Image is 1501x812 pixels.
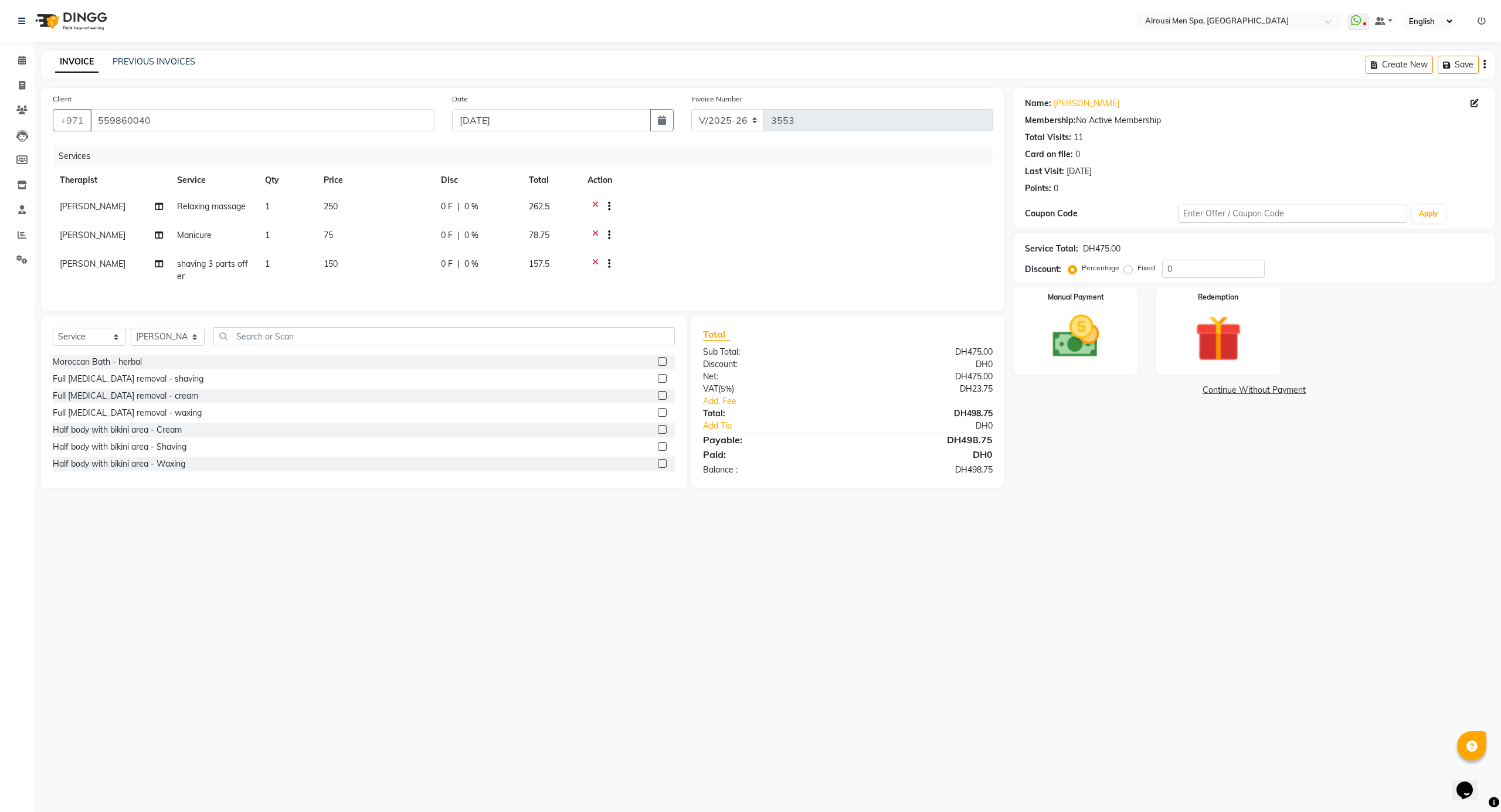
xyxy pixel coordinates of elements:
[55,52,99,73] a: INVOICE
[324,230,333,240] span: 75
[1067,165,1092,178] div: [DATE]
[694,407,848,420] div: Total:
[848,447,1001,461] div: DH0
[694,371,848,383] div: Net:
[53,109,91,131] button: +971
[848,407,1001,420] div: DH498.75
[1054,182,1058,195] div: 0
[703,328,730,341] span: Total
[457,229,460,242] span: |
[694,346,848,358] div: Sub Total:
[464,201,478,213] span: 0 %
[177,230,212,240] span: Manicure
[694,383,848,395] div: ( )
[721,384,732,393] span: 5%
[457,258,460,270] span: |
[848,433,1001,447] div: DH498.75
[874,420,1002,432] div: DH0
[90,109,434,131] input: Search by Name/Mobile/Email/Code
[1025,165,1064,178] div: Last Visit:
[1025,208,1178,220] div: Coupon Code
[529,259,549,269] span: 157.5
[53,458,185,470] div: Half body with bikini area - Waxing
[1054,97,1119,110] a: [PERSON_NAME]
[529,201,549,212] span: 262.5
[60,201,125,212] span: [PERSON_NAME]
[265,259,270,269] span: 1
[317,167,434,193] th: Price
[324,259,338,269] span: 150
[258,167,317,193] th: Qty
[1025,114,1483,127] div: No Active Membership
[1366,56,1433,74] button: Create New
[1025,148,1073,161] div: Card on file:
[1198,292,1238,303] label: Redemption
[324,201,338,212] span: 250
[1048,292,1104,303] label: Manual Payment
[1074,131,1083,144] div: 11
[1082,263,1119,273] label: Percentage
[53,167,170,193] th: Therapist
[53,407,202,419] div: Full [MEDICAL_DATA] removal - waxing
[53,373,203,385] div: Full [MEDICAL_DATA] removal - shaving
[441,229,453,242] span: 0 F
[529,230,549,240] span: 78.75
[694,447,848,461] div: Paid:
[464,229,478,242] span: 0 %
[1025,243,1078,255] div: Service Total:
[265,201,270,212] span: 1
[1075,148,1080,161] div: 0
[1180,310,1257,368] img: _gift.svg
[1025,97,1051,110] div: Name:
[1137,263,1155,273] label: Fixed
[694,464,848,476] div: Balance :
[464,258,478,270] span: 0 %
[1438,56,1479,74] button: Save
[54,145,1001,167] div: Services
[694,420,874,432] a: Add Tip
[1025,182,1051,195] div: Points:
[113,56,195,67] a: PREVIOUS INVOICES
[265,230,270,240] span: 1
[53,390,198,402] div: Full [MEDICAL_DATA] removal - cream
[434,167,522,193] th: Disc
[452,94,468,104] label: Date
[60,259,125,269] span: [PERSON_NAME]
[1083,243,1120,255] div: DH475.00
[1038,310,1114,363] img: _cash.svg
[848,358,1001,371] div: DH0
[691,94,742,104] label: Invoice Number
[30,5,110,38] img: logo
[1025,263,1061,276] div: Discount:
[53,424,182,436] div: Half body with bikini area - Cream
[213,327,675,345] input: Search or Scan
[1025,131,1071,144] div: Total Visits:
[60,230,125,240] span: [PERSON_NAME]
[441,201,453,213] span: 0 F
[170,167,258,193] th: Service
[1016,384,1493,396] a: Continue Without Payment
[694,358,848,371] div: Discount:
[848,464,1001,476] div: DH498.75
[441,258,453,270] span: 0 F
[848,371,1001,383] div: DH475.00
[522,167,580,193] th: Total
[1025,114,1076,127] div: Membership:
[848,383,1001,395] div: DH23.75
[1178,205,1407,223] input: Enter Offer / Coupon Code
[703,383,718,394] span: VAT
[457,201,460,213] span: |
[1412,205,1445,223] button: Apply
[694,395,1002,407] a: Add. Fee
[53,441,186,453] div: Half body with bikini area - Shaving
[53,94,72,104] label: Client
[580,167,993,193] th: Action
[1452,765,1489,800] iframe: chat widget
[177,201,246,212] span: Relaxing massage
[53,356,142,368] div: Moroccan Bath - herbal
[848,346,1001,358] div: DH475.00
[694,433,848,447] div: Payable:
[177,259,248,281] span: shaving 3 parts offer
